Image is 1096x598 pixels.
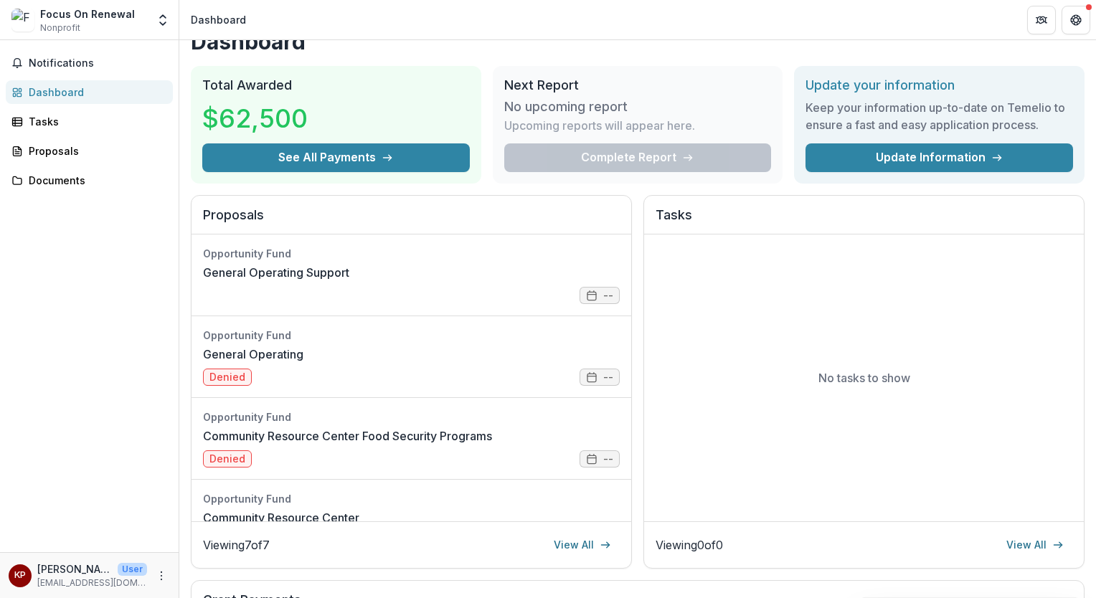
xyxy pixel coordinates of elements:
[29,143,161,158] div: Proposals
[545,533,620,556] a: View All
[203,346,303,363] a: General Operating
[6,80,173,104] a: Dashboard
[203,509,359,526] a: Community Resource Center
[118,563,147,576] p: User
[37,561,112,576] p: [PERSON_NAME]
[6,52,173,75] button: Notifications
[203,536,270,554] p: Viewing 7 of 7
[202,143,470,172] button: See All Payments
[656,207,1072,234] h2: Tasks
[504,117,695,134] p: Upcoming reports will appear here.
[656,536,723,554] p: Viewing 0 of 0
[40,22,80,34] span: Nonprofit
[203,264,349,281] a: General Operating Support
[1027,6,1056,34] button: Partners
[203,427,492,445] a: Community Resource Center Food Security Programs
[29,114,161,129] div: Tasks
[504,77,772,93] h2: Next Report
[806,77,1073,93] h2: Update your information
[806,143,1073,172] a: Update Information
[806,99,1073,133] h3: Keep your information up-to-date on Temelio to ensure a fast and easy application process.
[818,369,910,386] p: No tasks to show
[202,99,310,138] h3: $62,500
[153,6,173,34] button: Open entity switcher
[202,77,470,93] h2: Total Awarded
[11,9,34,32] img: Focus On Renewal
[1062,6,1090,34] button: Get Help
[6,169,173,192] a: Documents
[29,85,161,100] div: Dashboard
[203,207,620,234] h2: Proposals
[29,57,167,70] span: Notifications
[6,139,173,163] a: Proposals
[40,6,135,22] div: Focus On Renewal
[191,12,246,27] div: Dashboard
[153,567,170,584] button: More
[14,571,26,580] div: Kevin Platz
[191,29,1085,54] h1: Dashboard
[37,576,147,589] p: [EMAIL_ADDRESS][DOMAIN_NAME]
[6,110,173,133] a: Tasks
[998,533,1072,556] a: View All
[504,99,628,115] h3: No upcoming report
[185,9,252,30] nav: breadcrumb
[29,173,161,188] div: Documents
